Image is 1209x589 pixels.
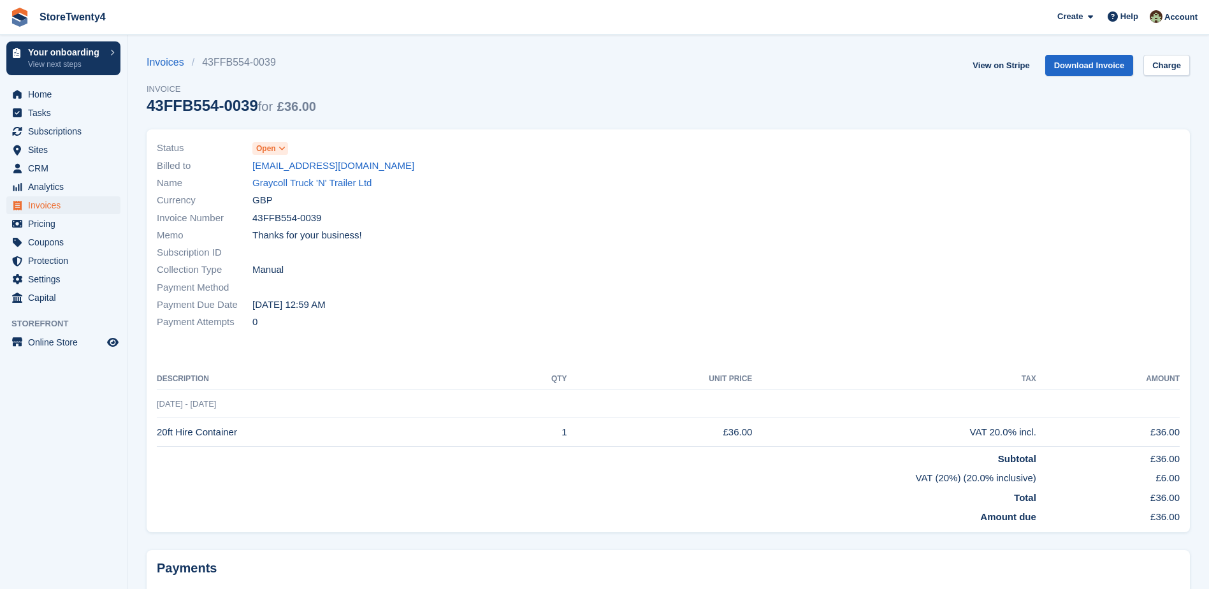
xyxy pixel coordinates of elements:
[998,453,1036,464] strong: Subtotal
[256,143,276,154] span: Open
[980,511,1036,522] strong: Amount due
[6,178,120,196] a: menu
[105,335,120,350] a: Preview store
[1150,10,1162,23] img: Lee Hanlon
[1036,418,1180,447] td: £36.00
[6,252,120,270] a: menu
[1057,10,1083,23] span: Create
[157,280,252,295] span: Payment Method
[500,369,567,389] th: QTY
[967,55,1034,76] a: View on Stripe
[252,298,326,312] time: 2025-08-19 23:59:59 UTC
[157,211,252,226] span: Invoice Number
[28,122,105,140] span: Subscriptions
[28,141,105,159] span: Sites
[1045,55,1134,76] a: Download Invoice
[252,159,414,173] a: [EMAIL_ADDRESS][DOMAIN_NAME]
[1036,369,1180,389] th: Amount
[157,418,500,447] td: 20ft Hire Container
[147,55,316,70] nav: breadcrumbs
[6,233,120,251] a: menu
[28,48,104,57] p: Your onboarding
[28,215,105,233] span: Pricing
[28,333,105,351] span: Online Store
[6,104,120,122] a: menu
[157,369,500,389] th: Description
[1036,486,1180,505] td: £36.00
[157,245,252,260] span: Subscription ID
[6,270,120,288] a: menu
[34,6,111,27] a: StoreTwenty4
[6,141,120,159] a: menu
[6,122,120,140] a: menu
[28,252,105,270] span: Protection
[252,176,372,191] a: Graycoll Truck 'N' Trailer Ltd
[1120,10,1138,23] span: Help
[157,560,1180,576] h2: Payments
[28,85,105,103] span: Home
[157,263,252,277] span: Collection Type
[1036,505,1180,525] td: £36.00
[252,211,321,226] span: 43FFB554-0039
[258,99,273,113] span: for
[28,178,105,196] span: Analytics
[157,193,252,208] span: Currency
[500,418,567,447] td: 1
[28,233,105,251] span: Coupons
[157,228,252,243] span: Memo
[157,159,252,173] span: Billed to
[6,215,120,233] a: menu
[6,41,120,75] a: Your onboarding View next steps
[6,85,120,103] a: menu
[1014,492,1036,503] strong: Total
[567,418,753,447] td: £36.00
[252,315,257,330] span: 0
[11,317,127,330] span: Storefront
[6,289,120,307] a: menu
[147,55,192,70] a: Invoices
[1036,466,1180,486] td: £6.00
[252,193,273,208] span: GBP
[157,315,252,330] span: Payment Attempts
[157,141,252,156] span: Status
[157,466,1036,486] td: VAT (20%) (20.0% inclusive)
[28,104,105,122] span: Tasks
[252,228,362,243] span: Thanks for your business!
[567,369,753,389] th: Unit Price
[6,333,120,351] a: menu
[28,270,105,288] span: Settings
[28,59,104,70] p: View next steps
[10,8,29,27] img: stora-icon-8386f47178a22dfd0bd8f6a31ec36ba5ce8667c1dd55bd0f319d3a0aa187defe.svg
[157,176,252,191] span: Name
[1143,55,1190,76] a: Charge
[277,99,316,113] span: £36.00
[6,196,120,214] a: menu
[752,369,1036,389] th: Tax
[28,289,105,307] span: Capital
[157,399,216,409] span: [DATE] - [DATE]
[28,196,105,214] span: Invoices
[157,298,252,312] span: Payment Due Date
[252,141,288,156] a: Open
[752,425,1036,440] div: VAT 20.0% incl.
[1036,446,1180,466] td: £36.00
[6,159,120,177] a: menu
[147,97,316,114] div: 43FFB554-0039
[1164,11,1198,24] span: Account
[252,263,284,277] span: Manual
[28,159,105,177] span: CRM
[147,83,316,96] span: Invoice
